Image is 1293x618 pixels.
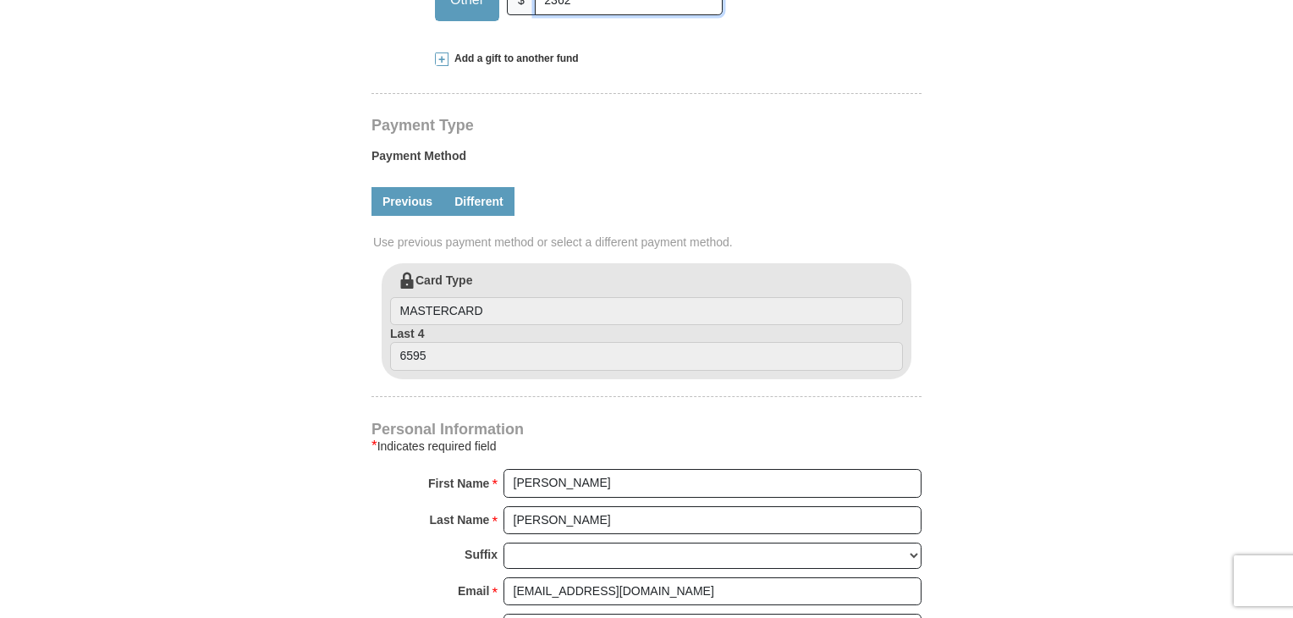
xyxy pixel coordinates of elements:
h4: Payment Type [371,119,922,132]
strong: First Name [428,472,489,495]
label: Last 4 [390,325,903,371]
span: Add a gift to another fund [448,52,579,66]
strong: Last Name [430,508,490,532]
label: Card Type [390,272,903,326]
strong: Suffix [465,543,498,566]
a: Previous [371,187,443,216]
a: Different [443,187,514,216]
span: Use previous payment method or select a different payment method. [373,234,923,251]
input: Card Type [390,297,903,326]
strong: Email [458,579,489,603]
input: Last 4 [390,342,903,371]
div: Indicates required field [371,436,922,456]
h4: Personal Information [371,422,922,436]
label: Payment Method [371,147,922,173]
